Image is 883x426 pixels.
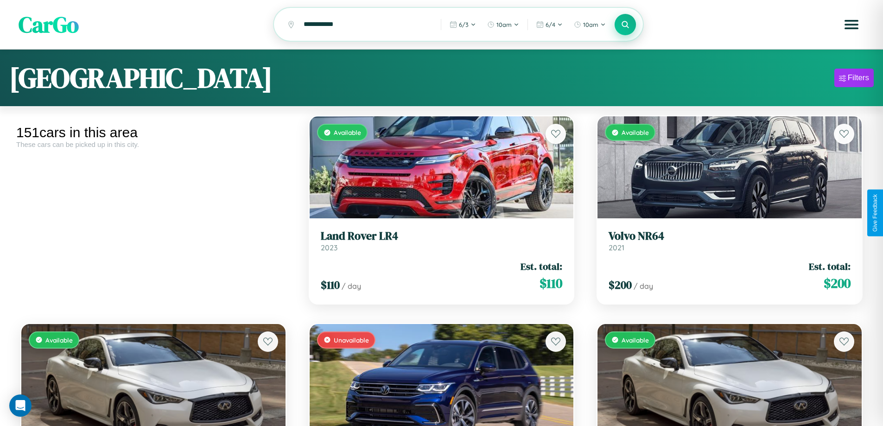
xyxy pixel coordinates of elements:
[321,277,340,292] span: $ 110
[9,59,273,97] h1: [GEOGRAPHIC_DATA]
[583,21,598,28] span: 10am
[342,281,361,291] span: / day
[622,336,649,344] span: Available
[445,17,481,32] button: 6/3
[321,229,563,243] h3: Land Rover LR4
[809,260,851,273] span: Est. total:
[321,243,337,252] span: 2023
[834,69,874,87] button: Filters
[9,394,32,417] div: Open Intercom Messenger
[19,9,79,40] span: CarGo
[609,277,632,292] span: $ 200
[45,336,73,344] span: Available
[824,274,851,292] span: $ 200
[839,12,864,38] button: Open menu
[634,281,653,291] span: / day
[521,260,562,273] span: Est. total:
[16,140,291,148] div: These cars can be picked up in this city.
[609,229,851,252] a: Volvo NR642021
[569,17,610,32] button: 10am
[609,243,624,252] span: 2021
[622,128,649,136] span: Available
[872,194,878,232] div: Give Feedback
[496,21,512,28] span: 10am
[334,128,361,136] span: Available
[16,125,291,140] div: 151 cars in this area
[609,229,851,243] h3: Volvo NR64
[532,17,567,32] button: 6/4
[546,21,555,28] span: 6 / 4
[483,17,524,32] button: 10am
[334,336,369,344] span: Unavailable
[848,73,869,83] div: Filters
[321,229,563,252] a: Land Rover LR42023
[540,274,562,292] span: $ 110
[459,21,469,28] span: 6 / 3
